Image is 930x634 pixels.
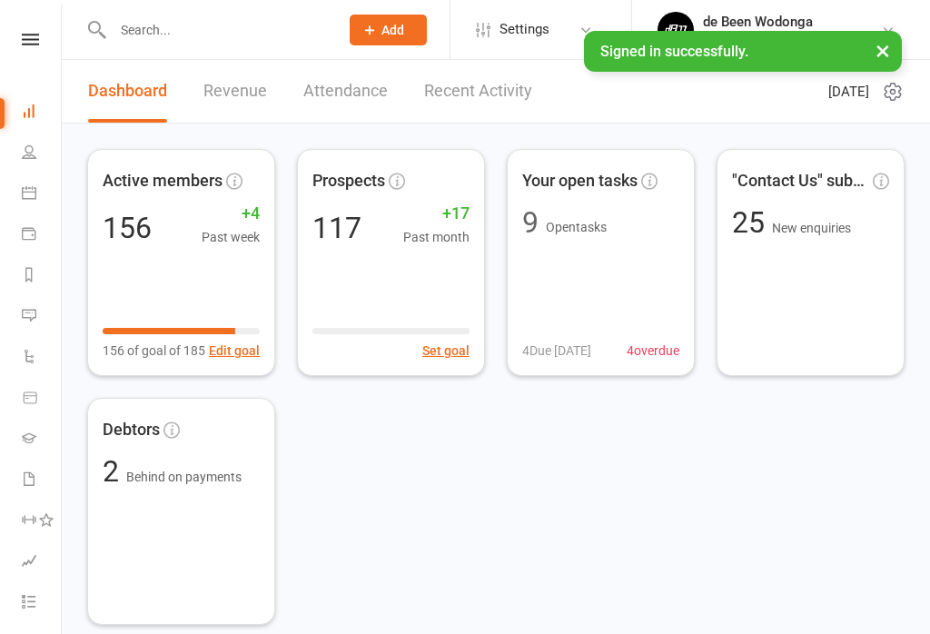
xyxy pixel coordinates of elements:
[126,470,242,484] span: Behind on payments
[209,341,260,361] button: Edit goal
[600,43,748,60] span: Signed in successfully.
[546,220,607,234] span: Open tasks
[88,60,167,123] a: Dashboard
[203,60,267,123] a: Revenue
[22,93,63,134] a: Dashboard
[703,30,881,46] div: de Been 100% [PERSON_NAME]
[866,31,899,70] button: ×
[828,81,869,103] span: [DATE]
[312,168,385,194] span: Prospects
[103,168,223,194] span: Active members
[424,60,532,123] a: Recent Activity
[522,341,591,361] span: 4 Due [DATE]
[658,12,694,48] img: thumb_image1710905826.png
[522,208,539,237] div: 9
[732,205,772,240] span: 25
[103,417,160,443] span: Debtors
[350,15,427,45] button: Add
[703,14,881,30] div: de Been Wodonga
[403,227,470,247] span: Past month
[381,23,404,37] span: Add
[22,215,63,256] a: Payments
[732,168,869,194] span: "Contact Us" submissions
[772,221,851,235] span: New enquiries
[403,201,470,227] span: +17
[103,454,126,489] span: 2
[303,60,388,123] a: Attendance
[202,227,260,247] span: Past week
[107,17,326,43] input: Search...
[103,213,152,243] div: 156
[22,174,63,215] a: Calendar
[522,168,638,194] span: Your open tasks
[627,341,679,361] span: 4 overdue
[22,134,63,174] a: People
[22,379,63,420] a: Product Sales
[22,256,63,297] a: Reports
[500,9,549,50] span: Settings
[202,201,260,227] span: +4
[22,542,63,583] a: Assessments
[312,213,361,243] div: 117
[422,341,470,361] button: Set goal
[103,341,205,361] span: 156 of goal of 185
